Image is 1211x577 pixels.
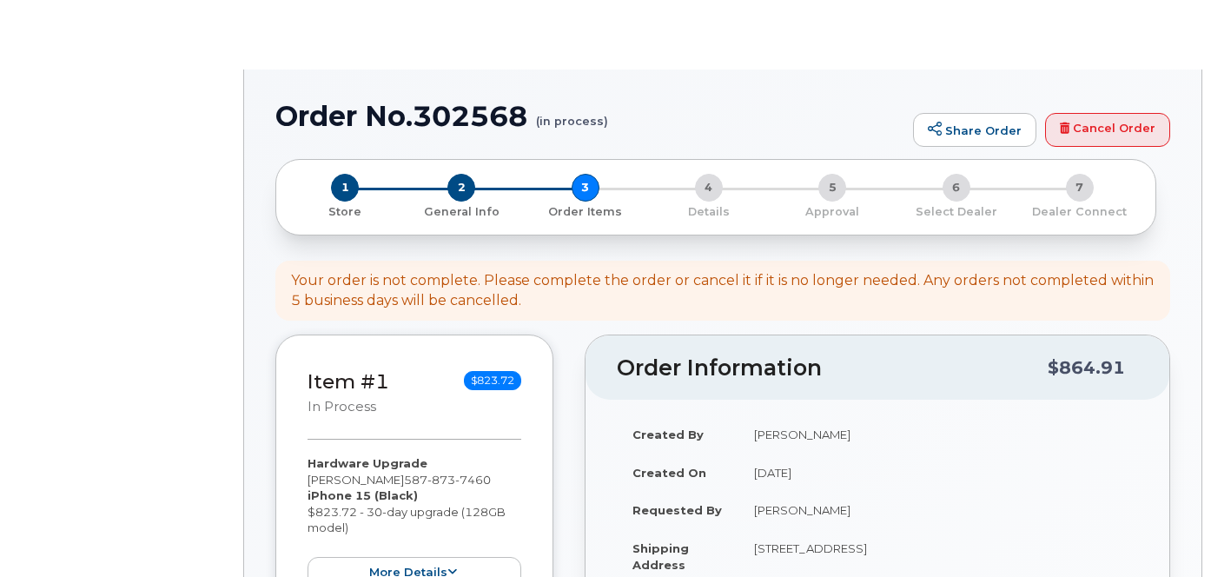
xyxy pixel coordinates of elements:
a: Share Order [913,113,1036,148]
strong: Created On [632,466,706,480]
strong: Shipping Address [632,541,689,572]
strong: Requested By [632,503,722,517]
td: [DATE] [738,454,1138,492]
a: 2 General Info [400,202,523,220]
span: 7460 [455,473,491,487]
span: 587 [404,473,491,487]
span: 1 [331,174,359,202]
td: [PERSON_NAME] [738,415,1138,454]
div: $864.91 [1048,351,1125,384]
small: (in process) [536,101,608,128]
h2: Order Information [617,356,1048,381]
p: General Info [407,204,516,220]
strong: iPhone 15 (Black) [308,488,418,502]
div: Your order is not complete. Please complete the order or cancel it if it is no longer needed. Any... [291,271,1155,311]
strong: Hardware Upgrade [308,456,427,470]
span: 2 [447,174,475,202]
td: [PERSON_NAME] [738,491,1138,529]
h1: Order No.302568 [275,101,904,131]
strong: Created By [632,428,704,441]
span: 873 [427,473,455,487]
a: Item #1 [308,369,389,394]
span: $823.72 [464,371,521,390]
a: 1 Store [290,202,400,220]
small: in process [308,399,376,415]
p: Store [297,204,393,220]
a: Cancel Order [1045,113,1170,148]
